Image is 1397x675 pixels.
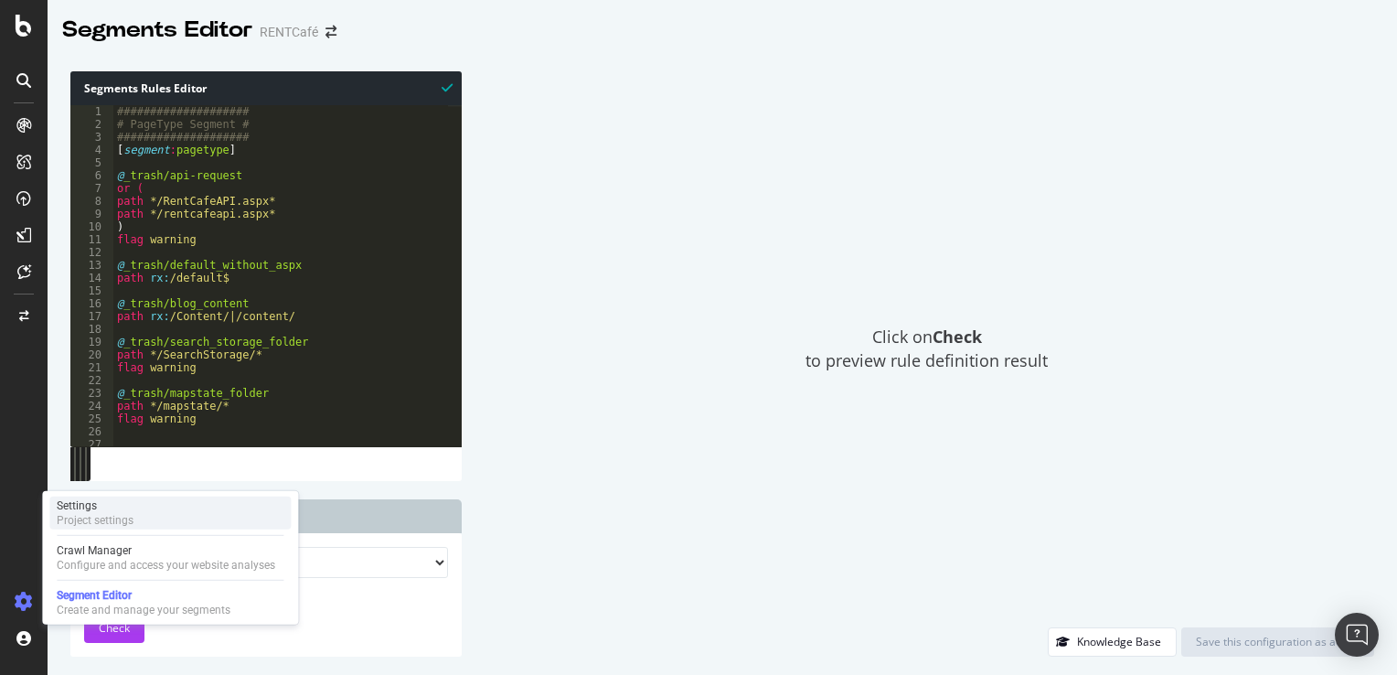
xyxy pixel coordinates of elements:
div: 20 [70,348,113,361]
div: 14 [70,272,113,284]
div: Segment Editor [57,588,230,603]
div: 19 [70,336,113,348]
div: Settings [57,498,133,513]
div: Segments Rules Editor [70,71,462,105]
button: Knowledge Base [1048,627,1177,657]
div: 17 [70,310,113,323]
div: 2 [70,118,113,131]
div: RENTCafé [260,23,318,41]
span: Click on to preview rule definition result [805,326,1048,372]
div: Open Intercom Messenger [1335,613,1379,657]
a: Segment EditorCreate and manage your segments [49,586,291,619]
div: Crawl Manager [57,543,275,558]
button: Save this configuration as active [1181,627,1374,657]
button: Check [84,614,144,643]
div: 25 [70,412,113,425]
span: Syntax is valid [442,79,453,96]
div: 26 [70,425,113,438]
div: Configure and access your website analyses [57,558,275,573]
div: 6 [70,169,113,182]
div: 27 [70,438,113,451]
div: Knowledge Base [1077,634,1161,649]
a: Crawl ManagerConfigure and access your website analyses [49,541,291,574]
div: Segments Editor [62,15,252,46]
div: 9 [70,208,113,220]
a: SettingsProject settings [49,497,291,530]
div: 15 [70,284,113,297]
div: 8 [70,195,113,208]
div: 13 [70,259,113,272]
div: 22 [70,374,113,387]
span: Check [99,620,130,636]
div: Save this configuration as active [1196,634,1360,649]
div: 16 [70,297,113,310]
div: arrow-right-arrow-left [325,26,336,38]
div: 3 [70,131,113,144]
div: Create and manage your segments [57,603,230,617]
div: 12 [70,246,113,259]
strong: Check [933,326,982,348]
div: 24 [70,400,113,412]
div: 5 [70,156,113,169]
div: 23 [70,387,113,400]
div: 21 [70,361,113,374]
div: 18 [70,323,113,336]
div: 10 [70,220,113,233]
a: Knowledge Base [1048,634,1177,649]
div: 11 [70,233,113,246]
div: 7 [70,182,113,195]
div: 1 [70,105,113,118]
div: 4 [70,144,113,156]
div: Project settings [57,513,133,528]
